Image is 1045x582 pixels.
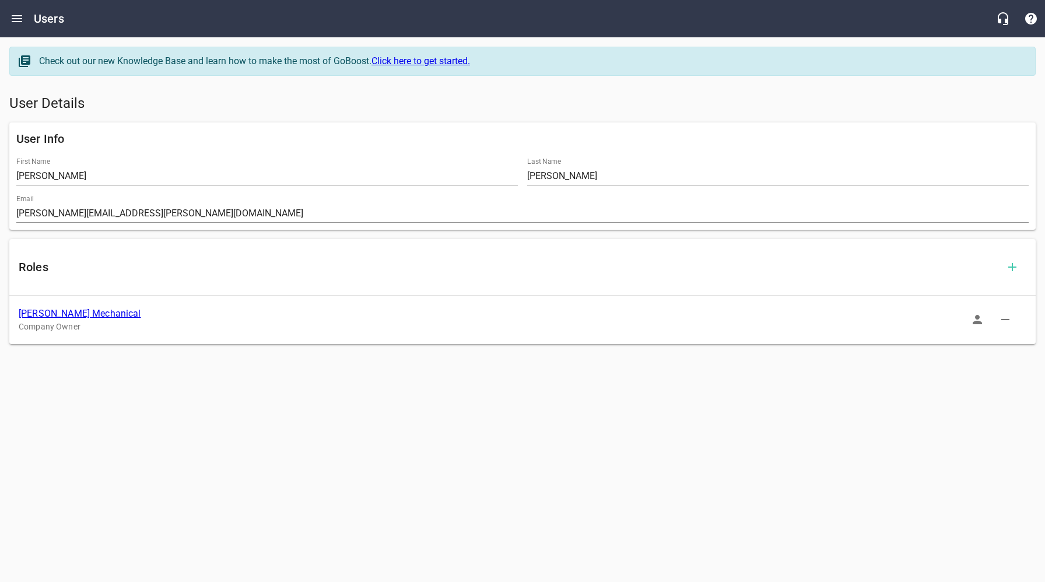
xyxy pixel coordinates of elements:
[19,308,141,319] a: [PERSON_NAME] Mechanical
[998,253,1026,281] button: Add Role
[371,55,470,66] a: Click here to get started.
[19,258,998,276] h6: Roles
[3,5,31,33] button: Open drawer
[16,158,50,165] label: First Name
[16,195,34,202] label: Email
[963,306,991,334] button: Sign In as Role
[527,158,561,165] label: Last Name
[16,129,1029,148] h6: User Info
[9,94,1036,113] h5: User Details
[39,54,1023,68] div: Check out our new Knowledge Base and learn how to make the most of GoBoost.
[1017,5,1045,33] button: Support Portal
[991,306,1019,334] button: Delete Role
[989,5,1017,33] button: Live Chat
[19,321,1008,333] p: Company Owner
[34,9,64,28] h6: Users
